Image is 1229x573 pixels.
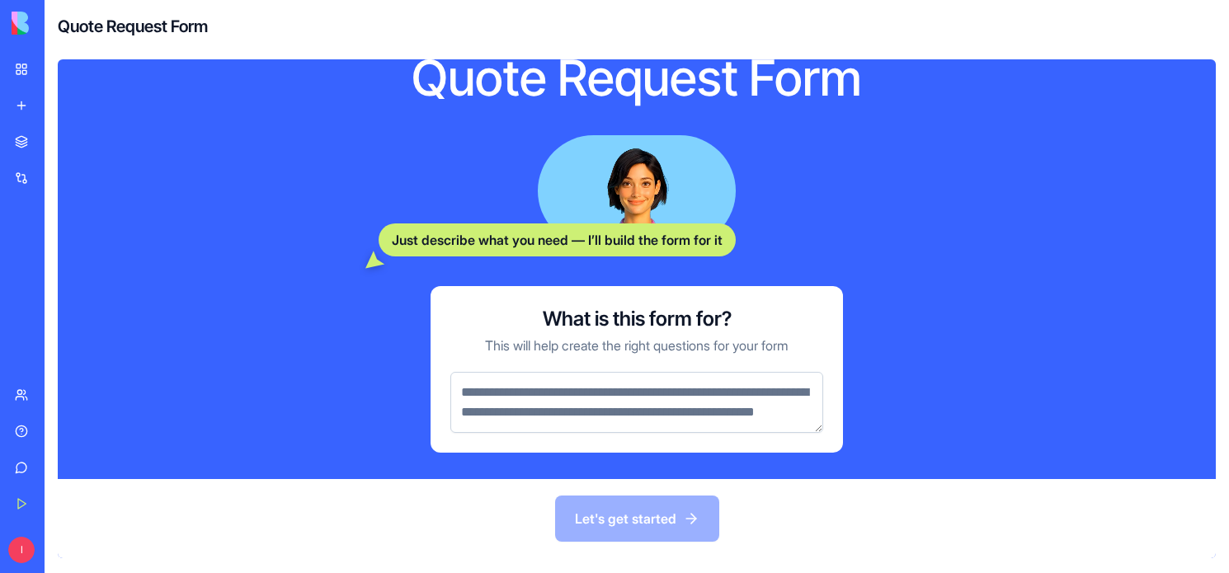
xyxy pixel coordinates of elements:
img: logo [12,12,114,35]
h1: Quote Request Form [320,47,954,109]
p: This will help create the right questions for your form [485,336,789,355]
span: I [8,537,35,563]
h4: Quote Request Form [58,15,208,38]
div: Just describe what you need — I’ll build the form for it [379,223,736,256]
h3: What is this form for? [543,306,732,332]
